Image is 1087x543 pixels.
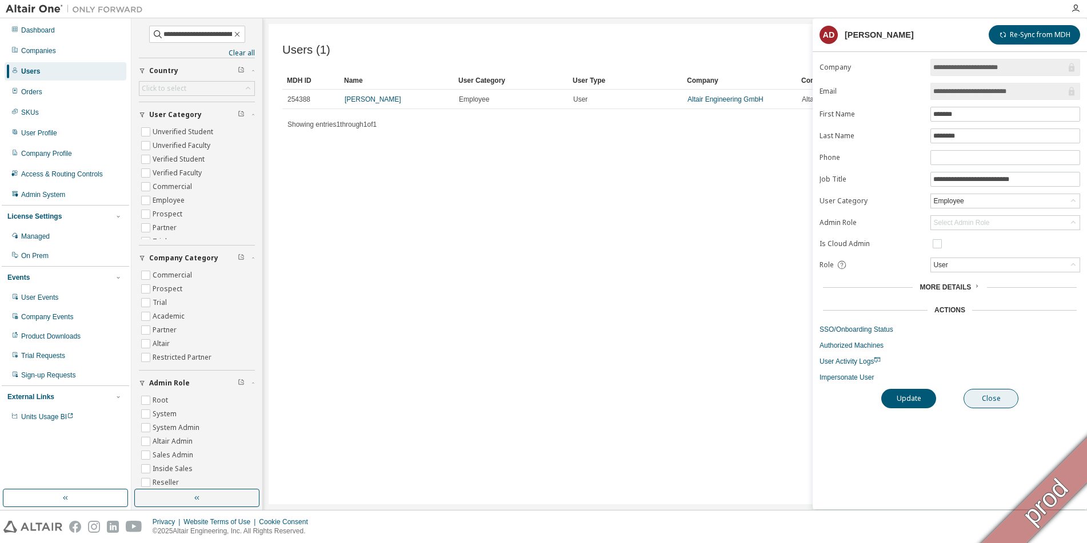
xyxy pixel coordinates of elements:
[820,110,924,119] label: First Name
[142,84,186,93] div: Click to select
[153,268,194,282] label: Commercial
[7,212,62,221] div: License Settings
[21,128,57,138] div: User Profile
[153,517,183,526] div: Privacy
[21,170,103,179] div: Access & Routing Controls
[238,66,245,75] span: Clear filter
[934,305,965,315] div: Actions
[282,43,330,57] span: Users (1)
[153,282,185,296] label: Prospect
[931,194,1080,208] div: Employee
[153,407,179,421] label: System
[820,357,881,365] span: User Activity Logs
[21,190,65,199] div: Admin System
[820,175,924,184] label: Job Title
[149,66,178,75] span: Country
[139,58,255,83] button: Country
[139,371,255,396] button: Admin Role
[153,235,169,248] label: Trial
[153,421,202,435] label: System Admin
[69,521,81,533] img: facebook.svg
[820,239,924,248] label: Is Cloud Admin
[153,393,170,407] label: Root
[139,102,255,127] button: User Category
[820,153,924,162] label: Phone
[820,87,924,96] label: Email
[344,71,449,90] div: Name
[149,110,202,119] span: User Category
[238,254,245,263] span: Clear filter
[153,207,185,221] label: Prospect
[881,389,936,408] button: Update
[287,95,310,104] span: 254388
[238,379,245,388] span: Clear filter
[149,379,190,388] span: Admin Role
[287,120,377,128] span: Showing entries 1 through 1 of 1
[458,71,564,90] div: User Category
[153,221,179,235] label: Partner
[153,180,194,194] label: Commercial
[820,373,1080,382] a: Impersonate User
[153,194,187,207] label: Employee
[21,413,74,421] span: Units Usage BI
[259,517,314,526] div: Cookie Consent
[931,258,1080,272] div: User
[153,296,169,309] label: Trial
[153,125,215,139] label: Unverified Student
[153,448,195,462] label: Sales Admin
[21,26,55,35] div: Dashboard
[688,95,764,103] a: Altair Engineering GmbH
[107,521,119,533] img: linkedin.svg
[933,218,989,227] div: Select Admin Role
[139,49,255,58] a: Clear all
[153,139,213,152] label: Unverified Faculty
[459,95,489,104] span: Employee
[21,332,81,341] div: Product Downloads
[820,26,838,44] div: AD
[573,71,678,90] div: User Type
[820,341,1080,350] a: Authorized Machines
[21,149,72,158] div: Company Profile
[153,351,214,364] label: Restricted Partner
[931,216,1080,230] div: Select Admin Role
[238,110,245,119] span: Clear filter
[153,462,195,476] label: Inside Sales
[153,435,195,448] label: Altair Admin
[21,232,50,241] div: Managed
[820,218,924,227] label: Admin Role
[153,476,181,489] label: Reseller
[153,309,187,323] label: Academic
[3,521,62,533] img: altair_logo.svg
[21,108,39,117] div: SKUs
[153,526,315,536] p: © 2025 Altair Engineering, Inc. All Rights Reserved.
[21,251,49,260] div: On Prem
[21,371,75,380] div: Sign-up Requests
[153,166,204,180] label: Verified Faculty
[801,71,876,90] div: Company Category
[21,351,65,360] div: Trial Requests
[153,323,179,337] label: Partner
[687,71,792,90] div: Company
[139,82,254,95] div: Click to select
[139,246,255,271] button: Company Category
[820,260,834,270] span: Role
[920,283,971,291] span: More Details
[820,196,924,206] label: User Category
[345,95,401,103] a: [PERSON_NAME]
[7,273,30,282] div: Events
[21,67,40,76] div: Users
[287,71,335,90] div: MDH ID
[153,337,172,351] label: Altair
[88,521,100,533] img: instagram.svg
[820,63,924,72] label: Company
[964,389,1018,408] button: Close
[21,312,73,321] div: Company Events
[845,30,914,39] div: [PERSON_NAME]
[126,521,142,533] img: youtube.svg
[802,95,817,104] span: Altair
[21,293,58,302] div: User Events
[149,254,218,263] span: Company Category
[573,95,588,104] span: User
[7,392,54,401] div: External Links
[153,152,207,166] label: Verified Student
